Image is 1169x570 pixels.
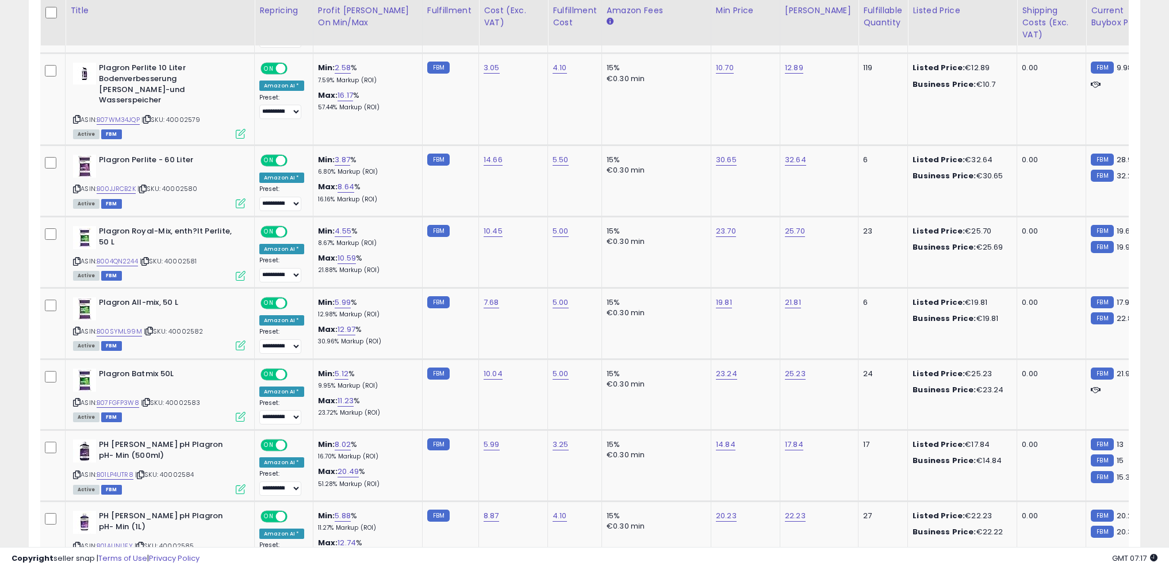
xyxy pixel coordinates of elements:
[73,155,246,207] div: ASIN:
[338,90,353,101] a: 16.17
[318,480,413,488] p: 51.28% Markup (ROI)
[338,253,356,264] a: 10.59
[785,5,853,17] div: [PERSON_NAME]
[144,327,204,336] span: | SKU: 40002582
[863,5,903,29] div: Fulfillable Quantity
[286,369,304,379] span: OFF
[1117,510,1137,521] span: 20.23
[913,154,965,165] b: Listed Price:
[785,154,806,166] a: 32.64
[1091,438,1113,450] small: FBM
[335,368,348,380] a: 5.12
[318,266,413,274] p: 21.88% Markup (ROI)
[484,154,503,166] a: 14.66
[1117,455,1124,466] span: 15
[97,184,136,194] a: B00JJRCB2K
[73,155,96,178] img: 41lQTje0YEL._SL40_.jpg
[318,104,413,112] p: 57.44% Markup (ROI)
[318,510,335,521] b: Min:
[716,297,732,308] a: 19.81
[913,297,965,308] b: Listed Price:
[607,226,702,236] div: 15%
[427,5,474,17] div: Fulfillment
[318,154,335,165] b: Min:
[716,154,737,166] a: 30.65
[318,466,338,477] b: Max:
[286,156,304,166] span: OFF
[73,369,96,392] img: 41gVJpzx9kL._SL40_.jpg
[318,311,413,319] p: 12.98% Markup (ROI)
[913,369,1008,379] div: €25.23
[318,395,338,406] b: Max:
[318,196,413,204] p: 16.16% Markup (ROI)
[913,225,965,236] b: Listed Price:
[427,225,450,237] small: FBM
[1117,154,1137,165] span: 28.99
[262,512,276,522] span: ON
[1117,313,1133,324] span: 22.8
[553,510,567,522] a: 4.10
[607,17,614,27] small: Amazon Fees.
[262,369,276,379] span: ON
[318,297,413,319] div: %
[1022,297,1077,308] div: 0.00
[785,297,801,308] a: 21.81
[70,5,250,17] div: Title
[101,341,122,351] span: FBM
[484,368,503,380] a: 10.04
[318,524,413,532] p: 11.27% Markup (ROI)
[335,225,351,237] a: 4.55
[318,511,413,532] div: %
[318,90,413,112] div: %
[259,81,304,91] div: Amazon AI *
[149,553,200,564] a: Privacy Policy
[913,226,1008,236] div: €25.70
[607,379,702,389] div: €0.30 min
[913,79,976,90] b: Business Price:
[607,439,702,450] div: 15%
[259,173,304,183] div: Amazon AI *
[73,199,99,209] span: All listings currently available for purchase on Amazon
[97,327,142,336] a: B00SYML99M
[1022,155,1077,165] div: 0.00
[1022,63,1077,73] div: 0.00
[318,382,413,390] p: 9.95% Markup (ROI)
[553,225,569,237] a: 5.00
[913,171,1008,181] div: €30.65
[259,315,304,326] div: Amazon AI *
[913,456,1008,466] div: €14.84
[913,62,965,73] b: Listed Price:
[259,5,308,17] div: Repricing
[1091,296,1113,308] small: FBM
[286,512,304,522] span: OFF
[553,439,569,450] a: 3.25
[913,155,1008,165] div: €32.64
[427,510,450,522] small: FBM
[286,441,304,450] span: OFF
[73,297,96,320] img: 414cDbiv+fL._SL40_.jpg
[1117,526,1137,537] span: 20.35
[1091,62,1113,74] small: FBM
[716,62,734,74] a: 10.70
[318,182,413,203] div: %
[913,297,1008,308] div: €19.81
[335,62,351,74] a: 2.58
[338,181,354,193] a: 8.64
[318,253,338,263] b: Max:
[135,470,194,479] span: | SKU: 40002584
[1022,439,1077,450] div: 0.00
[716,510,737,522] a: 20.23
[259,257,304,282] div: Preset:
[607,5,706,17] div: Amazon Fees
[427,154,450,166] small: FBM
[607,450,702,460] div: €0.30 min
[335,439,351,450] a: 8.02
[1117,242,1135,253] span: 19.99
[99,511,239,535] b: PH [PERSON_NAME] pH Plagron pH- Min (1L)
[259,529,304,539] div: Amazon AI *
[716,225,736,237] a: 23.70
[427,438,450,450] small: FBM
[262,441,276,450] span: ON
[484,510,499,522] a: 8.87
[335,297,351,308] a: 5.99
